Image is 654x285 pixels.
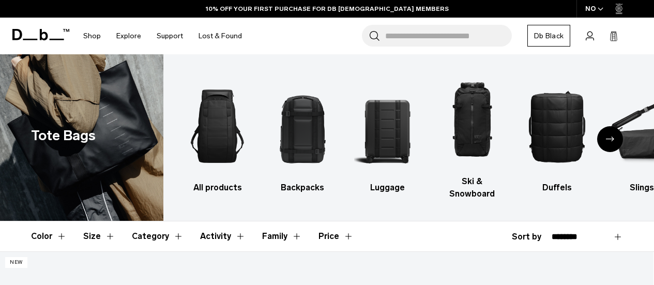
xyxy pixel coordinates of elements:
h3: Luggage [354,182,421,194]
a: Db Duffels [524,76,590,194]
a: Explore [116,18,141,54]
button: Toggle Filter [200,221,246,251]
h3: Ski & Snowboard [439,175,506,200]
button: Toggle Filter [262,221,302,251]
a: Db All products [184,76,251,194]
img: Db [439,70,506,170]
a: Support [157,18,183,54]
h3: All products [184,182,251,194]
a: Db Black [527,25,570,47]
a: Shop [83,18,101,54]
li: 4 / 10 [439,70,506,200]
li: 2 / 10 [269,76,336,194]
img: Db [524,76,590,176]
p: New [5,257,27,268]
a: Db Backpacks [269,76,336,194]
img: Db [184,76,251,176]
h3: Backpacks [269,182,336,194]
img: Db [269,76,336,176]
li: 1 / 10 [184,76,251,194]
a: Db Luggage [354,76,421,194]
button: Toggle Filter [83,221,115,251]
li: 3 / 10 [354,76,421,194]
h1: Tote Bags [31,125,96,146]
button: Toggle Filter [132,221,184,251]
div: Next slide [597,126,623,152]
button: Toggle Price [318,221,354,251]
a: Lost & Found [199,18,242,54]
a: 10% OFF YOUR FIRST PURCHASE FOR DB [DEMOGRAPHIC_DATA] MEMBERS [206,4,449,13]
li: 5 / 10 [524,76,590,194]
h3: Duffels [524,182,590,194]
nav: Main Navigation [75,18,250,54]
button: Toggle Filter [31,221,67,251]
img: Db [354,76,421,176]
a: Db Ski & Snowboard [439,70,506,200]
